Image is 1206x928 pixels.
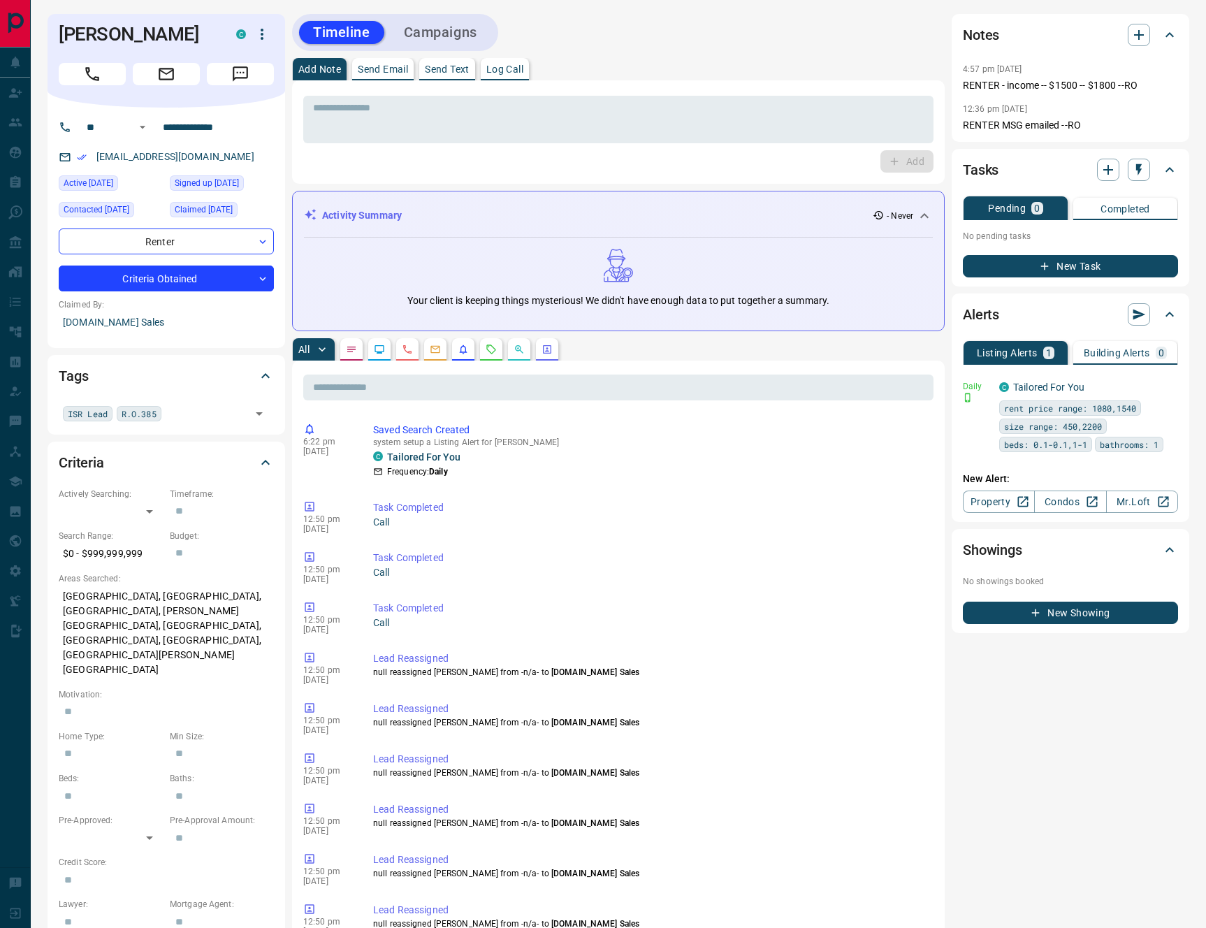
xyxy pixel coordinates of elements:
p: Credit Score: [59,856,274,869]
p: Motivation: [59,688,274,701]
span: bathrooms: 1 [1100,437,1158,451]
button: Timeline [299,21,384,44]
h2: Tasks [963,159,998,181]
p: Call [373,515,928,530]
p: [DATE] [303,625,352,635]
svg: Requests [486,344,497,355]
div: Showings [963,533,1178,567]
p: Claimed By: [59,298,274,311]
p: [DATE] [303,826,352,836]
p: Send Text [425,64,470,74]
p: null reassigned [PERSON_NAME] from -n/a- to [373,666,928,679]
p: 0 [1158,348,1164,358]
p: Search Range: [59,530,163,542]
div: Fri Jul 30 2021 [59,175,163,195]
p: null reassigned [PERSON_NAME] from -n/a- to [373,817,928,829]
strong: Daily [429,467,448,477]
svg: Email Verified [77,152,87,162]
p: Pending [988,203,1026,213]
span: size range: 450,2200 [1004,419,1102,433]
p: Lead Reassigned [373,702,928,716]
span: Call [59,63,126,85]
a: Mr.Loft [1106,491,1178,513]
p: 12:50 pm [303,816,352,826]
p: Budget: [170,530,274,542]
p: 12:50 pm [303,716,352,725]
p: Completed [1100,204,1150,214]
span: [DOMAIN_NAME] Sales [551,768,639,778]
p: Saved Search Created [373,423,928,437]
p: Pre-Approved: [59,814,163,827]
p: Lead Reassigned [373,903,928,918]
h2: Notes [963,24,999,46]
p: RENTER - income -- $1500 -- $1800 --RO [963,78,1178,93]
div: Tags [59,359,274,393]
span: R.O.385 [122,407,157,421]
p: null reassigned [PERSON_NAME] from -n/a- to [373,716,928,729]
h2: Alerts [963,303,999,326]
p: Beds: [59,772,163,785]
svg: Listing Alerts [458,344,469,355]
svg: Opportunities [514,344,525,355]
p: Lawyer: [59,898,163,911]
p: Actively Searching: [59,488,163,500]
h2: Tags [59,365,88,387]
span: Contacted [DATE] [64,203,129,217]
p: Timeframe: [170,488,274,500]
svg: Lead Browsing Activity [374,344,385,355]
p: 12:50 pm [303,867,352,876]
svg: Agent Actions [542,344,553,355]
p: 12:50 pm [303,917,352,927]
div: Notes [963,18,1178,52]
p: [DATE] [303,447,352,456]
p: All [298,345,310,354]
p: [DATE] [303,524,352,534]
h2: Showings [963,539,1022,561]
p: Frequency: [387,465,448,478]
p: 12:50 pm [303,514,352,524]
p: [DATE] [303,675,352,685]
span: Active [DATE] [64,176,113,190]
svg: Notes [346,344,357,355]
p: Building Alerts [1084,348,1150,358]
p: New Alert: [963,472,1178,486]
span: [DOMAIN_NAME] Sales [551,718,639,727]
div: Alerts [963,298,1178,331]
p: Activity Summary [322,208,402,223]
p: Call [373,565,928,580]
p: Min Size: [170,730,274,743]
p: Log Call [486,64,523,74]
h1: [PERSON_NAME] [59,23,215,45]
span: ISR Lead [68,407,108,421]
p: [DATE] [303,725,352,735]
h2: Criteria [59,451,104,474]
p: $0 - $999,999,999 [59,542,163,565]
p: No pending tasks [963,226,1178,247]
button: New Task [963,255,1178,277]
button: Open [134,119,151,136]
p: 12:50 pm [303,766,352,776]
span: Message [207,63,274,85]
p: Task Completed [373,500,928,515]
p: No showings booked [963,575,1178,588]
p: 12:50 pm [303,615,352,625]
span: Signed up [DATE] [175,176,239,190]
span: [DOMAIN_NAME] Sales [551,667,639,677]
div: Criteria Obtained [59,266,274,291]
p: Task Completed [373,551,928,565]
div: condos.ca [999,382,1009,392]
span: rent price range: 1080,1540 [1004,401,1136,415]
p: [DATE] [303,776,352,785]
p: Lead Reassigned [373,651,928,666]
svg: Emails [430,344,441,355]
div: Thu Jul 29 2021 [59,202,163,222]
p: system setup a Listing Alert for [PERSON_NAME] [373,437,928,447]
p: [DATE] [303,876,352,886]
p: Lead Reassigned [373,802,928,817]
svg: Push Notification Only [963,393,973,403]
div: condos.ca [373,451,383,461]
a: Tailored For You [1013,382,1084,393]
span: [DOMAIN_NAME] Sales [551,869,639,878]
button: Open [249,404,269,423]
span: Claimed [DATE] [175,203,233,217]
